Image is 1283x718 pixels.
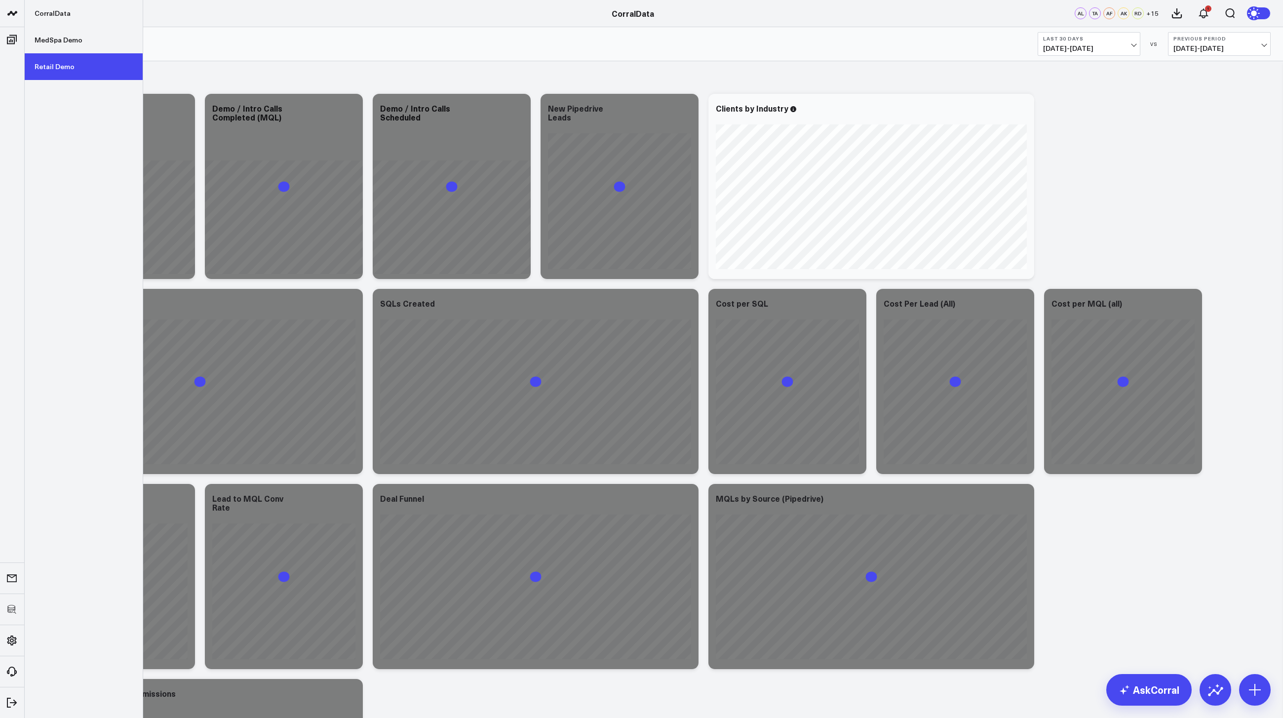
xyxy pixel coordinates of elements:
[1145,41,1163,47] div: VS
[1075,7,1087,19] div: AL
[884,298,955,309] div: Cost Per Lead (All)
[1173,44,1265,52] span: [DATE] - [DATE]
[1173,36,1265,41] b: Previous Period
[1089,7,1101,19] div: TA
[612,8,654,19] a: CorralData
[1168,32,1271,56] button: Previous Period[DATE]-[DATE]
[380,493,424,504] div: Deal Funnel
[212,493,283,513] div: Lead to MQL Conv Rate
[1043,44,1135,52] span: [DATE] - [DATE]
[1038,32,1140,56] button: Last 30 Days[DATE]-[DATE]
[1146,7,1159,19] button: +15
[25,27,143,53] a: MedSpa Demo
[548,103,603,122] div: New Pipedrive Leads
[1051,298,1122,309] div: Cost per MQL (all)
[380,103,450,122] div: Demo / Intro Calls Scheduled
[1132,7,1144,19] div: RD
[716,103,788,114] div: Clients by Industry
[1106,674,1192,706] a: AskCorral
[716,298,768,309] div: Cost per SQL
[25,53,143,80] a: Retail Demo
[380,298,435,309] div: SQLs Created
[1146,10,1159,17] span: + 15
[212,103,282,122] div: Demo / Intro Calls Completed (MQL)
[1103,7,1115,19] div: AF
[1205,5,1211,12] div: 1
[1043,36,1135,41] b: Last 30 Days
[1118,7,1129,19] div: AK
[716,493,823,504] div: MQLs by Source (Pipedrive)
